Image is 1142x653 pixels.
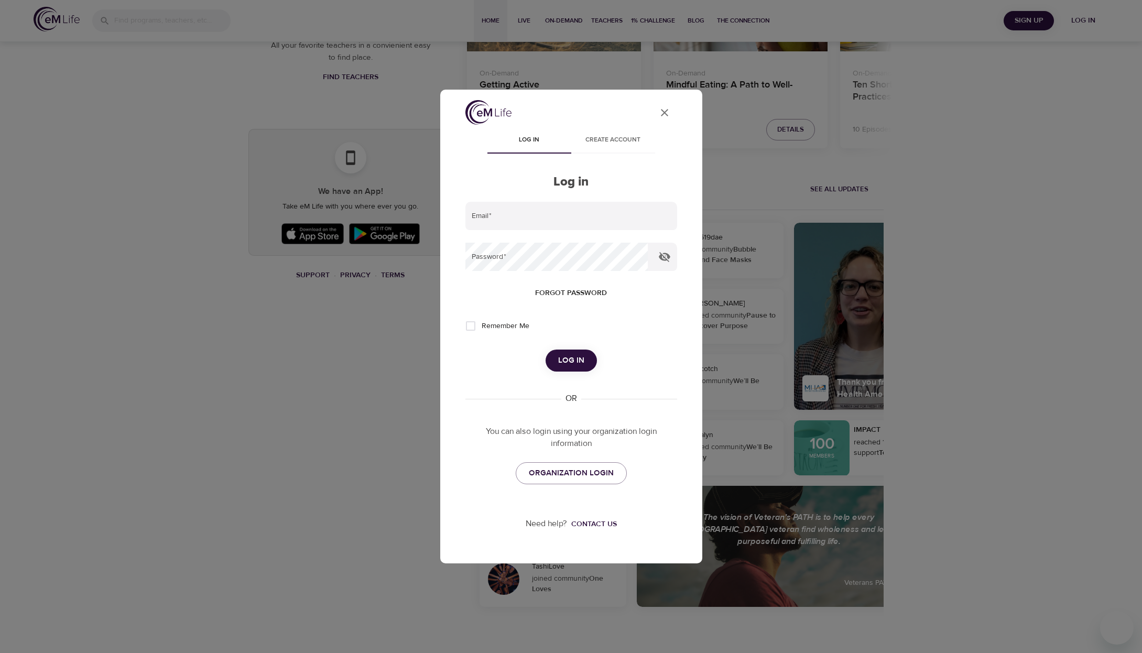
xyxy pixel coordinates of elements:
a: Contact us [567,519,617,529]
button: Log in [546,350,597,372]
p: Need help? [526,518,567,530]
div: OR [561,393,581,405]
button: close [652,100,677,125]
h2: Log in [465,175,677,190]
div: Contact us [571,519,617,529]
span: Remember Me [482,321,529,332]
div: disabled tabs example [465,128,677,154]
span: ORGANIZATION LOGIN [529,466,614,480]
button: Forgot password [531,284,611,303]
a: ORGANIZATION LOGIN [516,462,627,484]
span: Log in [494,135,565,146]
p: You can also login using your organization login information [465,426,677,450]
span: Create account [578,135,649,146]
span: Forgot password [535,287,607,300]
img: logo [465,100,512,125]
span: Log in [558,354,584,367]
